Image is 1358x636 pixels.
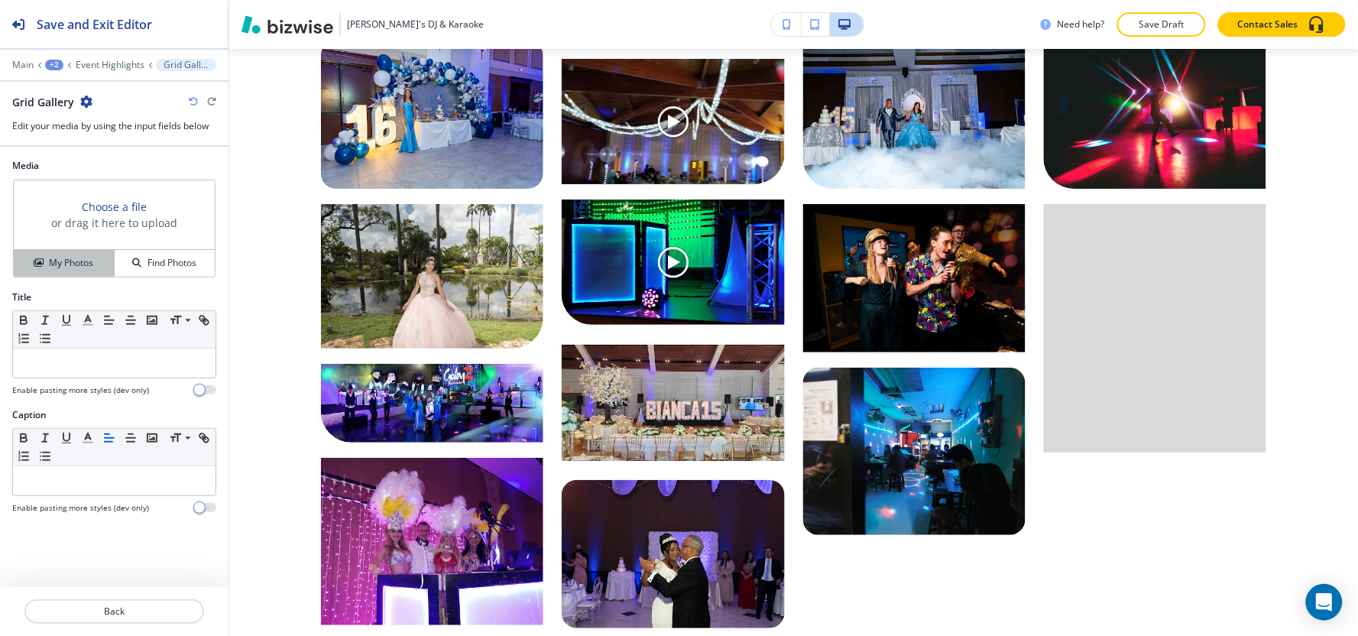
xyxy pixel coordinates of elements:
button: Find Photos [115,250,215,277]
p: Back [26,605,203,618]
h2: Media [12,159,216,173]
h4: Find Photos [147,256,196,270]
button: [PERSON_NAME]'s DJ & Karaoke [241,13,484,36]
h2: Save and Exit Editor [37,15,152,34]
button: Grid Gallery [156,59,216,71]
div: Choose a fileor drag it here to uploadMy PhotosFind Photos [12,179,216,278]
p: Save Draft [1137,18,1186,31]
h4: Enable pasting more styles (dev only) [12,502,149,514]
button: Event Highlights [76,60,144,70]
button: Back [24,599,204,624]
h4: Enable pasting more styles (dev only) [12,385,149,396]
h3: or drag it here to upload [51,215,177,231]
h3: [PERSON_NAME]'s DJ & Karaoke [347,18,484,31]
h2: Title [12,290,31,304]
p: Grid Gallery [164,60,209,70]
h2: Grid Gallery [12,94,74,110]
h2: Caption [12,408,47,422]
button: My Photos [14,250,115,277]
button: Main [12,60,34,70]
h3: Need help? [1058,18,1105,31]
button: Save Draft [1117,12,1206,37]
button: Contact Sales [1218,12,1346,37]
p: Contact Sales [1238,18,1298,31]
button: +2 [45,60,63,70]
h3: Edit your media by using the input fields below [12,119,216,133]
h4: My Photos [49,256,93,270]
button: Choose a file [82,199,147,215]
div: Open Intercom Messenger [1306,584,1343,621]
img: Bizwise Logo [241,15,333,34]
